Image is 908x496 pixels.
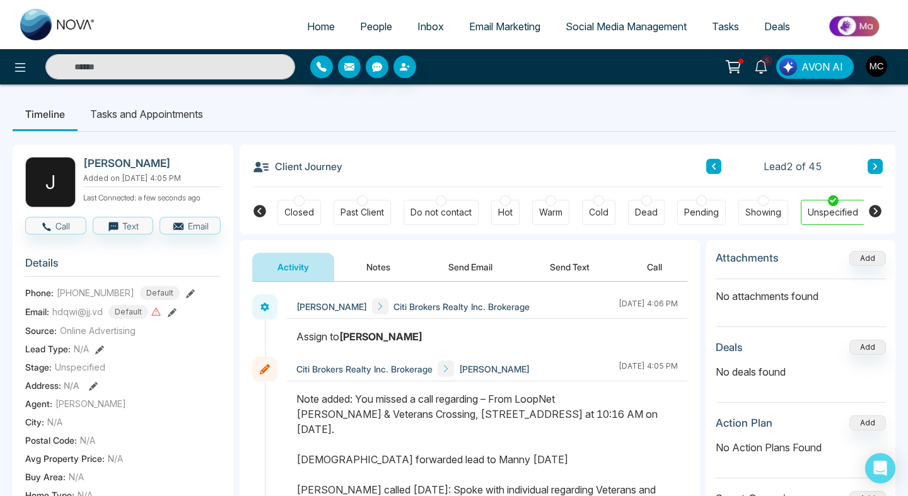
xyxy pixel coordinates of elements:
[764,20,790,33] span: Deals
[539,206,562,219] div: Warm
[55,360,105,374] span: Unspecified
[779,58,797,76] img: Lead Flow
[78,97,216,131] li: Tasks and Appointments
[849,340,886,355] button: Add
[525,253,615,281] button: Send Text
[307,20,335,33] span: Home
[553,14,699,38] a: Social Media Management
[252,157,342,176] h3: Client Journey
[752,14,803,38] a: Deals
[160,217,221,234] button: Email
[25,452,105,465] span: Avg Property Price :
[294,14,347,38] a: Home
[849,252,886,263] span: Add
[25,217,86,234] button: Call
[52,305,103,318] span: hdqwi@jj.vd
[296,362,433,376] span: Citi Brokers Realty Inc. Brokerage
[25,257,221,276] h3: Details
[635,206,658,219] div: Dead
[25,305,49,318] span: Email:
[83,157,216,170] h2: [PERSON_NAME]
[25,379,79,392] span: Address:
[80,434,95,447] span: N/A
[716,417,772,429] h3: Action Plan
[716,341,743,354] h3: Deals
[296,300,367,313] span: [PERSON_NAME]
[69,470,84,483] span: N/A
[622,253,687,281] button: Call
[108,305,148,319] span: Default
[410,206,472,219] div: Do not contact
[716,364,886,379] p: No deals found
[712,20,739,33] span: Tasks
[47,415,62,429] span: N/A
[459,362,530,376] span: [PERSON_NAME]
[809,12,900,40] img: Market-place.gif
[716,251,779,264] h3: Attachments
[25,434,77,447] span: Postal Code :
[60,324,136,337] span: Online Advertising
[566,20,687,33] span: Social Media Management
[57,286,134,299] span: [PHONE_NUMBER]
[405,14,457,38] a: Inbox
[252,253,334,281] button: Activity
[20,9,96,40] img: Nova CRM Logo
[83,190,221,204] p: Last Connected: a few seconds ago
[284,206,314,219] div: Closed
[457,14,553,38] a: Email Marketing
[360,20,392,33] span: People
[140,286,180,300] span: Default
[761,55,772,66] span: 5
[55,397,126,410] span: [PERSON_NAME]
[745,206,781,219] div: Showing
[25,157,76,207] div: J
[83,173,221,184] p: Added on [DATE] 4:05 PM
[93,217,154,234] button: Text
[619,298,678,314] div: [DATE] 4:06 PM
[684,206,719,219] div: Pending
[74,342,89,355] span: N/A
[776,55,854,79] button: AVON AI
[25,360,52,374] span: Stage:
[25,397,52,410] span: Agent:
[341,253,416,281] button: Notes
[340,206,384,219] div: Past Client
[849,415,886,430] button: Add
[865,453,895,483] div: Open Intercom Messenger
[808,206,858,219] div: Unspecified
[423,253,518,281] button: Send Email
[619,360,678,377] div: [DATE] 4:05 PM
[347,14,405,38] a: People
[25,342,71,355] span: Lead Type:
[25,470,66,483] span: Buy Area :
[716,440,886,455] p: No Action Plans Found
[25,286,54,299] span: Phone:
[393,300,530,313] span: Citi Brokers Realty Inc. Brokerage
[108,452,123,465] span: N/A
[417,20,444,33] span: Inbox
[764,159,822,174] span: Lead 2 of 45
[25,324,57,337] span: Source:
[13,97,78,131] li: Timeline
[849,251,886,266] button: Add
[699,14,752,38] a: Tasks
[716,279,886,304] p: No attachments found
[498,206,513,219] div: Hot
[801,59,843,74] span: AVON AI
[64,380,79,391] span: N/A
[25,415,44,429] span: City :
[469,20,540,33] span: Email Marketing
[746,55,776,77] a: 5
[589,206,608,219] div: Cold
[866,55,887,77] img: User Avatar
